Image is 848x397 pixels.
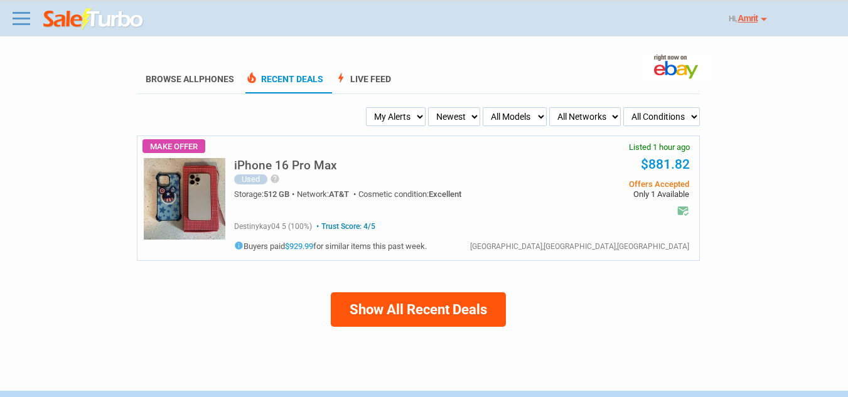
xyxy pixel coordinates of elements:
span: 512 GB [264,189,289,199]
div: Used [234,174,267,184]
a: $929.99 [285,241,313,251]
i: info [234,241,244,250]
a: boltLive Feed [335,74,391,93]
span: Trust Score: 4/5 [314,222,375,231]
a: Browse AllPhones [146,74,234,84]
a: iPhone 16 Pro Max [234,162,337,171]
span: AT&T [329,189,349,199]
div: [GEOGRAPHIC_DATA],[GEOGRAPHIC_DATA],[GEOGRAPHIC_DATA] [470,243,689,250]
span: Make Offer [142,139,205,153]
i: mark_email_read [677,204,689,217]
span: Only 1 Available [513,190,689,198]
span: bolt [335,71,347,84]
div: Storage: [234,190,297,198]
img: s-l225.jpg [144,158,225,240]
span: Excellent [429,189,461,199]
div: Hi, [729,8,776,36]
span: Phones [199,74,234,84]
i: help [270,174,280,184]
u: Amrit [738,13,758,23]
h5: Buyers paid for similar items this past week. [234,241,427,250]
span: Offers Accepted [513,180,689,188]
a: $881.82 [641,157,690,172]
div: Network: [297,190,358,198]
img: saleturbo.com - Online Deals and Discount Coupons [43,8,144,31]
span: destinykay04 5 (100%) [234,222,312,231]
span: local_fire_department [245,71,258,84]
h5: iPhone 16 Pro Max [234,159,337,171]
div: Cosmetic condition: [358,190,461,198]
a: local_fire_departmentRecent Deals [245,74,323,93]
span: Listed 1 hour ago [629,143,690,151]
button: Show All Recent Deals [331,292,506,327]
